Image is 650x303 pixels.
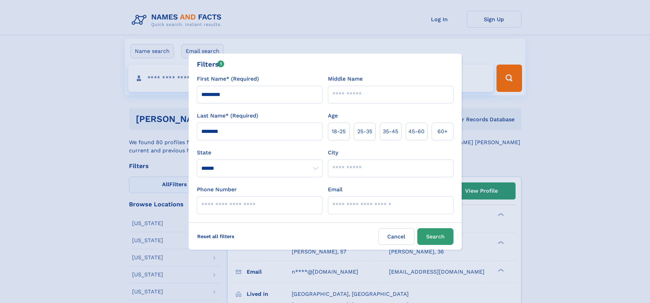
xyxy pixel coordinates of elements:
span: 18‑25 [332,127,346,136]
label: Reset all filters [193,228,239,245]
label: State [197,149,322,157]
label: Middle Name [328,75,363,83]
span: 35‑45 [383,127,398,136]
label: Age [328,112,338,120]
label: Phone Number [197,185,237,194]
label: Last Name* (Required) [197,112,258,120]
label: First Name* (Required) [197,75,259,83]
div: Filters [197,59,225,69]
label: Email [328,185,343,194]
label: Cancel [378,228,415,245]
button: Search [417,228,453,245]
label: City [328,149,338,157]
span: 45‑60 [408,127,424,136]
span: 25‑35 [357,127,372,136]
span: 60+ [437,127,448,136]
